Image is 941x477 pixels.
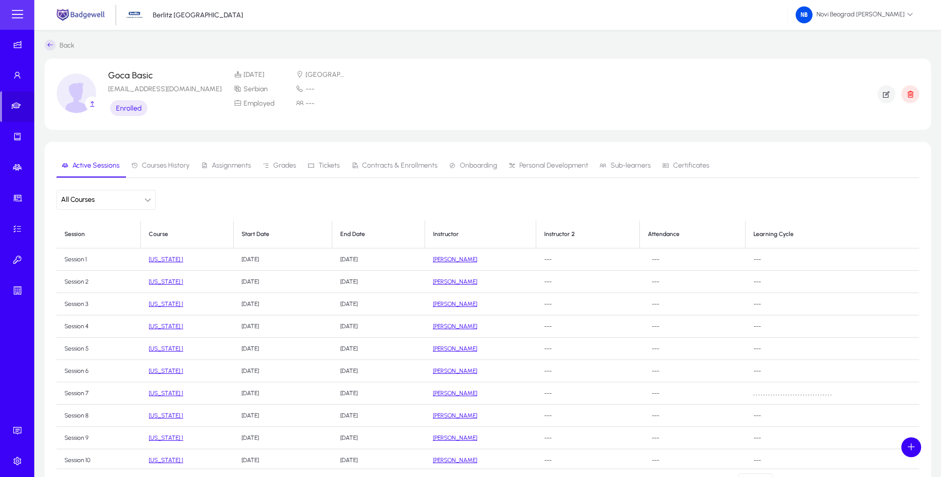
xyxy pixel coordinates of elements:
[332,338,425,360] td: [DATE]
[306,99,314,108] span: ---
[306,85,314,93] span: ---
[242,231,323,238] div: Start Date
[433,256,477,263] a: [PERSON_NAME]
[340,231,417,238] div: End Date
[433,367,477,374] a: [PERSON_NAME]
[153,11,243,19] p: Berlitz [GEOGRAPHIC_DATA]
[57,382,141,405] td: Session 7
[149,300,183,307] a: [US_STATE] 1
[306,70,348,79] span: [GEOGRAPHIC_DATA]
[234,315,332,338] td: [DATE]
[149,390,183,397] a: [US_STATE] 1
[332,427,425,449] td: [DATE]
[433,323,477,330] a: [PERSON_NAME]
[149,231,168,238] div: Course
[234,248,332,271] td: [DATE]
[108,70,222,80] p: Goca Basic
[212,162,251,169] span: Assignments
[648,432,663,444] span: ---
[433,278,477,285] a: [PERSON_NAME]
[57,360,141,382] td: Session 6
[536,427,640,449] td: ---
[108,84,222,94] p: [EMAIL_ADDRESS][DOMAIN_NAME]
[149,345,183,352] a: [US_STATE] 1
[149,278,183,285] a: [US_STATE] 1
[536,449,640,472] td: ---
[648,321,663,332] span: ---
[796,6,913,23] span: Novi Beograd [PERSON_NAME]
[746,360,919,382] td: ---
[796,6,813,23] img: 222.png
[149,434,183,441] a: [US_STATE] 1
[536,248,640,271] td: ---
[340,231,365,238] div: End Date
[536,338,640,360] td: ---
[64,231,85,238] div: Session
[433,231,459,238] div: Instructor
[61,190,95,210] span: All Courses
[433,457,477,464] a: [PERSON_NAME]
[332,293,425,315] td: [DATE]
[234,293,332,315] td: [DATE]
[433,434,477,441] a: [PERSON_NAME]
[746,449,919,472] td: ---
[234,338,332,360] td: [DATE]
[234,449,332,472] td: [DATE]
[611,162,651,169] span: Sub-learners
[57,293,141,315] td: Session 3
[788,6,921,24] button: Novi Beograd [PERSON_NAME]
[149,412,183,419] a: [US_STATE] 1
[519,162,588,169] span: Personal Development
[332,405,425,427] td: [DATE]
[433,390,477,397] a: [PERSON_NAME]
[142,162,189,169] span: Courses History
[648,455,663,466] span: ---
[362,162,438,169] span: Contracts & Enrollments
[332,271,425,293] td: [DATE]
[536,271,640,293] td: ---
[149,256,183,263] a: [US_STATE] 1
[648,298,663,310] span: ---
[332,449,425,472] td: [DATE]
[234,405,332,427] td: [DATE]
[536,382,640,405] td: ---
[332,360,425,382] td: [DATE]
[244,85,268,93] span: Serbian
[673,162,709,169] span: Certificates
[149,367,183,374] a: [US_STATE] 1
[536,405,640,427] td: ---
[149,457,183,464] a: [US_STATE] 1
[318,162,340,169] span: Tickets
[57,73,96,113] img: profile_image
[273,162,296,169] span: Grades
[149,231,225,238] div: Course
[746,221,919,248] th: Learning Cycle
[332,248,425,271] td: [DATE]
[544,231,631,238] div: Instructor 2
[648,276,663,288] span: ---
[648,365,663,377] span: ---
[536,315,640,338] td: ---
[57,315,141,338] td: Session 4
[242,231,269,238] div: Start Date
[57,449,141,472] td: Session 10
[433,300,477,307] a: [PERSON_NAME]
[746,271,919,293] td: ---
[234,427,332,449] td: [DATE]
[433,345,477,352] a: [PERSON_NAME]
[536,360,640,382] td: ---
[746,382,919,405] td: , , , , , , , , , , , , , , , , , , , , , , , , , , , , , , , ,
[57,338,141,360] td: Session 5
[125,5,144,24] img: 34.jpg
[72,162,120,169] span: Active Sessions
[648,254,663,265] span: ---
[648,231,737,238] div: Attendance
[116,104,141,113] span: Enrolled
[234,271,332,293] td: [DATE]
[45,40,74,51] a: Back
[544,231,575,238] div: Instructor 2
[433,412,477,419] a: [PERSON_NAME]
[746,293,919,315] td: ---
[244,70,264,79] span: [DATE]
[57,405,141,427] td: Session 8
